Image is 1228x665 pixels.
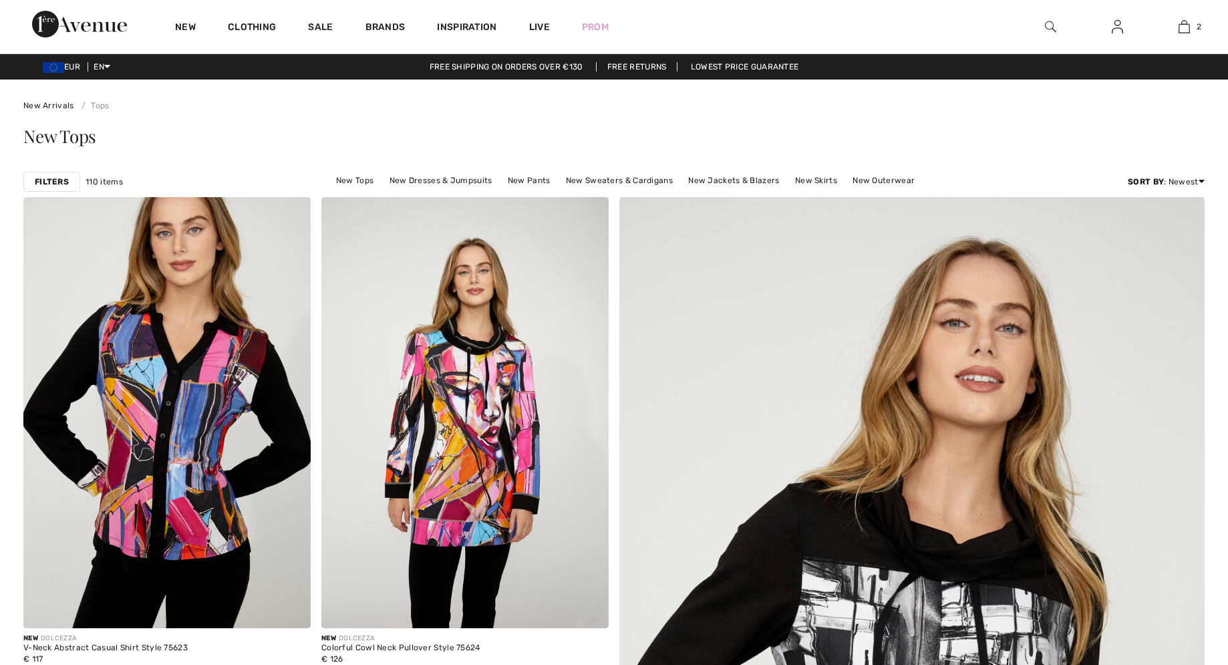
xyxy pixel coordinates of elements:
[43,62,64,73] img: Euro
[788,172,844,189] a: New Skirts
[23,101,74,110] a: New Arrivals
[419,62,594,72] a: Free shipping on orders over €130
[846,172,921,189] a: New Outerwear
[1197,21,1201,33] span: 2
[86,176,123,188] span: 110 items
[23,197,311,628] img: V-Neck Abstract Casual Shirt Style 75623. As sample
[681,172,786,189] a: New Jackets & Blazers
[680,62,810,72] a: Lowest Price Guarantee
[365,21,406,35] a: Brands
[1179,19,1190,35] img: My Bag
[175,21,196,35] a: New
[321,634,336,642] span: New
[76,101,110,110] a: Tops
[501,172,557,189] a: New Pants
[23,634,38,642] span: New
[321,654,343,664] span: € 126
[596,62,678,72] a: Free Returns
[308,21,333,35] a: Sale
[1045,19,1056,35] img: search the website
[321,197,609,628] img: Colorful Cowl Neck Pullover Style 75624. As sample
[35,176,69,188] strong: Filters
[32,11,127,37] img: 1ère Avenue
[43,62,86,72] span: EUR
[321,634,480,644] div: DOLCEZZA
[321,644,480,653] div: Colorful Cowl Neck Pullover Style 75624
[437,21,496,35] span: Inspiration
[383,172,499,189] a: New Dresses & Jumpsuits
[1128,176,1205,188] div: : Newest
[23,124,96,148] span: New Tops
[529,20,550,34] a: Live
[94,62,110,72] span: EN
[329,172,380,189] a: New Tops
[23,634,188,644] div: DOLCEZZA
[582,20,609,34] a: Prom
[1128,177,1164,186] strong: Sort By
[23,654,43,664] span: € 117
[1143,565,1215,598] iframe: Opens a widget where you can chat to one of our agents
[559,172,679,189] a: New Sweaters & Cardigans
[1101,19,1134,35] a: Sign In
[23,644,188,653] div: V-Neck Abstract Casual Shirt Style 75623
[228,21,276,35] a: Clothing
[1112,19,1123,35] img: My Info
[1151,19,1217,35] a: 2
